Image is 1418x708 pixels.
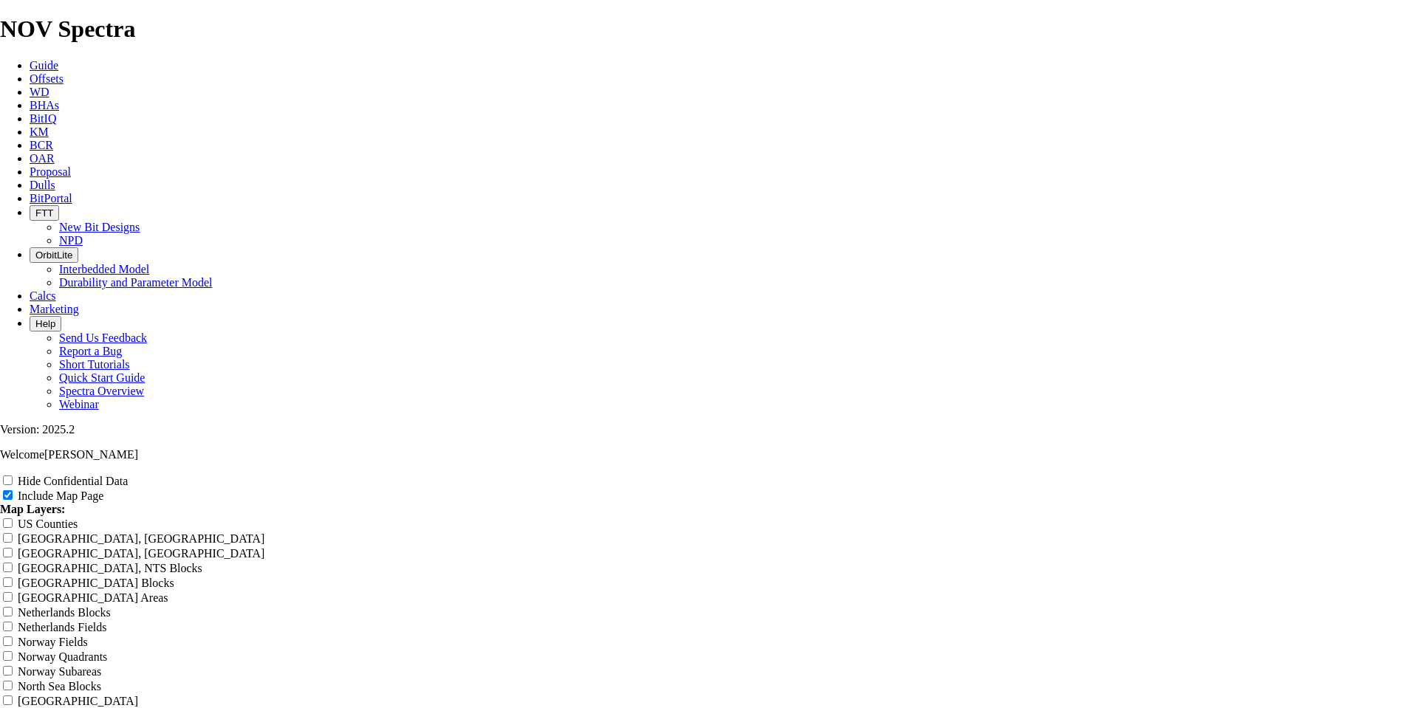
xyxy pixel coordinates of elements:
[59,234,83,247] a: NPD
[35,250,72,261] span: OrbitLite
[18,547,264,560] label: [GEOGRAPHIC_DATA], [GEOGRAPHIC_DATA]
[59,398,99,410] a: Webinar
[18,475,128,487] label: Hide Confidential Data
[18,518,78,530] label: US Counties
[30,289,56,302] a: Calcs
[30,86,49,98] a: WD
[30,59,58,72] a: Guide
[18,621,106,633] label: Netherlands Fields
[35,318,55,329] span: Help
[44,448,138,461] span: [PERSON_NAME]
[59,276,213,289] a: Durability and Parameter Model
[30,112,56,125] a: BitIQ
[30,165,71,178] a: Proposal
[59,358,130,371] a: Short Tutorials
[18,577,174,589] label: [GEOGRAPHIC_DATA] Blocks
[18,695,138,707] label: [GEOGRAPHIC_DATA]
[59,371,145,384] a: Quick Start Guide
[30,316,61,331] button: Help
[30,192,72,205] a: BitPortal
[18,591,168,604] label: [GEOGRAPHIC_DATA] Areas
[18,665,101,678] label: Norway Subareas
[30,152,55,165] a: OAR
[30,179,55,191] a: Dulls
[30,139,53,151] a: BCR
[59,221,140,233] a: New Bit Designs
[59,263,149,275] a: Interbedded Model
[59,331,147,344] a: Send Us Feedback
[18,680,101,692] label: North Sea Blocks
[30,247,78,263] button: OrbitLite
[18,562,202,574] label: [GEOGRAPHIC_DATA], NTS Blocks
[30,205,59,221] button: FTT
[30,99,59,111] a: BHAs
[18,636,88,648] label: Norway Fields
[30,303,79,315] a: Marketing
[59,385,144,397] a: Spectra Overview
[18,606,111,619] label: Netherlands Blocks
[30,72,64,85] a: Offsets
[18,532,264,545] label: [GEOGRAPHIC_DATA], [GEOGRAPHIC_DATA]
[59,345,122,357] a: Report a Bug
[18,489,103,502] label: Include Map Page
[35,207,53,219] span: FTT
[18,650,107,663] label: Norway Quadrants
[30,126,49,138] a: KM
